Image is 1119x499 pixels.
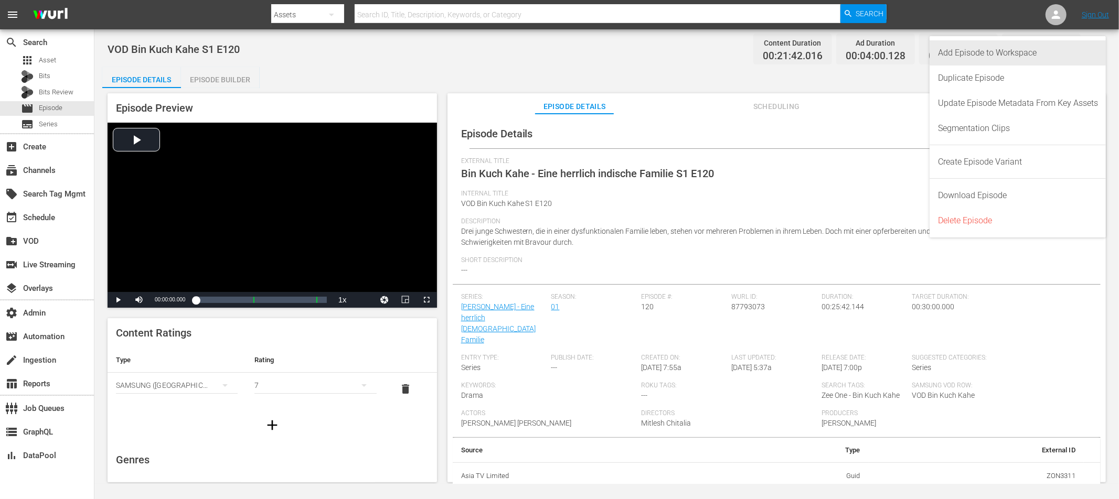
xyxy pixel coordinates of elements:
span: Series [912,363,931,372]
span: 00:00:00.000 [155,297,185,302]
span: Samsung VOD Row: [912,382,997,390]
button: Playback Rate [332,292,353,308]
div: Episode Details [102,67,181,92]
th: Type [732,438,869,463]
span: Zee One - Bin Kuch Kahe [822,391,900,399]
span: Directors [641,409,816,418]
div: Progress Bar [196,297,326,303]
span: Reports [5,377,18,390]
span: Mitlesh Chitalia [641,419,691,427]
span: 00:25:42.144 [822,302,864,311]
button: Mute [129,292,150,308]
span: 120 [641,302,654,311]
span: 87793073 [731,302,765,311]
button: delete [393,376,419,402]
span: Episode [21,102,34,115]
span: Series [39,119,58,129]
div: Update Episode Metadata From Key Assets [938,91,1098,116]
span: DataPool [5,449,18,462]
div: SAMSUNG ([GEOGRAPHIC_DATA] (Republic of)) [116,371,238,400]
table: simple table [453,438,1101,490]
span: Drei junge Schwestern, die in einer dysfunktionalen Familie leben, stehen vor mehreren Problemen ... [461,227,1062,246]
span: [PERSON_NAME] [822,419,876,427]
span: VOD [5,235,18,247]
span: [DATE] 5:37a [731,363,772,372]
button: Picture-in-Picture [395,292,416,308]
span: GraphQL [5,426,18,438]
div: Video Player [108,123,437,308]
span: Asset [39,55,56,66]
th: External ID [869,438,1084,463]
div: Create Episode Variant [938,149,1098,175]
span: menu [6,8,19,21]
span: Duration: [822,293,907,301]
span: Target Duration: [912,293,1087,301]
button: Fullscreen [416,292,437,308]
span: Content Ratings [116,327,191,339]
div: Segmentation Clips [938,116,1098,141]
div: Bits [21,70,34,83]
th: Asia TV Limited [453,462,732,490]
span: Release Date: [822,354,907,362]
span: Search Tags: [822,382,907,390]
span: Publish Date: [551,354,636,362]
div: Delete Episode [938,208,1098,233]
div: Content Duration [763,36,823,50]
div: Add Episode to Workspace [938,40,1098,66]
span: Suggested Categories: [912,354,1087,362]
span: Keywords: [461,382,636,390]
span: --- [641,391,647,399]
span: Internal Title [461,190,1087,198]
span: Series [21,118,34,131]
button: Play [108,292,129,308]
span: VOD Bin Kuch Kahe [912,391,975,399]
span: Description [461,218,1087,226]
button: Search [840,4,887,23]
span: Actors [461,409,636,418]
button: Episode Details [102,67,181,88]
span: Asset [21,54,34,67]
span: 00:30:00.000 [912,302,954,311]
span: Episode Details [535,100,614,113]
span: Bin Kuch Kahe - Eine herrlich indische Familie S1 E120 [461,167,715,180]
span: Producers [822,409,997,418]
span: Short Description [461,256,1087,265]
span: Created On: [641,354,726,362]
div: Bits Review [21,86,34,99]
span: Automation [5,330,18,343]
div: Duplicate Episode [938,66,1098,91]
span: [DATE] 7:00p [822,363,862,372]
span: Search [5,36,18,49]
span: --- [551,363,557,372]
td: ZON3311 [869,462,1084,490]
span: Bits [39,71,50,81]
span: delete [400,383,412,395]
span: Create [5,140,18,153]
button: Episode Builder [181,67,260,88]
span: 00:21:42.016 [763,50,823,62]
span: Episode Details [461,127,533,140]
span: VOD Bin Kuch Kahe S1 E120 [108,43,240,56]
span: Admin [5,307,18,319]
span: Season: [551,293,636,301]
span: VOD Bin Kuch Kahe S1 E120 [461,199,552,208]
span: Search [856,4,884,23]
span: Wurl ID: [731,293,816,301]
th: Source [453,438,732,463]
span: Overlays [5,282,18,295]
span: [DATE] 7:55a [641,363,681,372]
span: Search Tag Mgmt [5,188,18,200]
a: [PERSON_NAME] - Eine herrlich [DEMOGRAPHIC_DATA] Familie [461,302,536,344]
span: External Title [461,157,1087,166]
span: Job Queues [5,402,18,415]
div: Download Episode [938,183,1098,208]
span: 00:00:00.000 [929,50,988,62]
span: Series [461,363,481,372]
span: Bits Review [39,87,73,97]
span: Entry Type: [461,354,546,362]
span: Episode Preview [116,102,193,114]
a: 01 [551,302,559,311]
th: Rating [246,348,385,373]
span: Live Streaming [5,258,18,271]
img: ans4CAIJ8jUAAAAAAAAAAAAAAAAAAAAAAAAgQb4GAAAAAAAAAAAAAAAAAAAAAAAAJMjXAAAAAAAAAAAAAAAAAAAAAAAAgAT5G... [25,3,76,27]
